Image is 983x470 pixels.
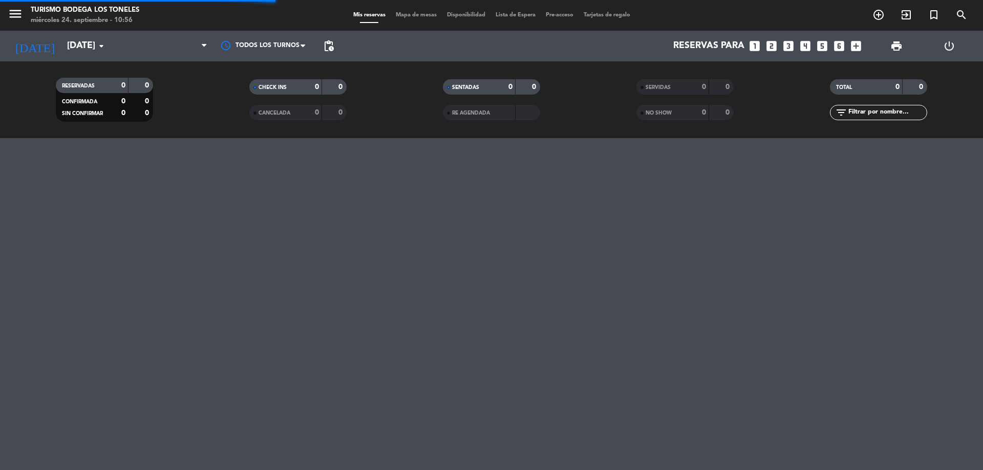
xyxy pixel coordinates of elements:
[943,40,955,52] i: power_settings_new
[121,82,125,89] strong: 0
[323,40,335,52] span: pending_actions
[646,85,671,90] span: SERVIDAS
[847,107,927,118] input: Filtrar por nombre...
[890,40,903,52] span: print
[452,110,490,116] span: RE AGENDADA
[872,9,885,21] i: add_circle_outline
[900,9,912,21] i: exit_to_app
[315,83,319,91] strong: 0
[259,110,290,116] span: CANCELADA
[315,109,319,116] strong: 0
[31,5,139,15] div: Turismo Bodega Los Toneles
[338,109,345,116] strong: 0
[832,39,846,53] i: looks_6
[121,98,125,105] strong: 0
[799,39,812,53] i: looks_4
[62,99,97,104] span: CONFIRMADA
[849,39,863,53] i: add_box
[259,85,287,90] span: CHECK INS
[835,106,847,119] i: filter_list
[532,83,538,91] strong: 0
[748,39,761,53] i: looks_one
[95,40,108,52] i: arrow_drop_down
[508,83,512,91] strong: 0
[338,83,345,91] strong: 0
[919,83,925,91] strong: 0
[928,9,940,21] i: turned_in_not
[452,85,479,90] span: SENTADAS
[145,98,151,105] strong: 0
[579,12,635,18] span: Tarjetas de regalo
[145,82,151,89] strong: 0
[8,6,23,25] button: menu
[816,39,829,53] i: looks_5
[895,83,900,91] strong: 0
[121,109,125,117] strong: 0
[702,109,706,116] strong: 0
[923,31,975,61] div: LOG OUT
[442,12,490,18] span: Disponibilidad
[391,12,442,18] span: Mapa de mesas
[765,39,778,53] i: looks_two
[62,111,103,116] span: SIN CONFIRMAR
[782,39,795,53] i: looks_3
[541,12,579,18] span: Pre-acceso
[490,12,541,18] span: Lista de Espera
[62,83,95,88] span: RESERVADAS
[673,41,744,51] span: Reservas para
[725,109,732,116] strong: 0
[8,35,62,57] i: [DATE]
[31,15,139,26] div: miércoles 24. septiembre - 10:56
[955,9,968,21] i: search
[145,109,151,117] strong: 0
[8,6,23,21] i: menu
[702,83,706,91] strong: 0
[646,110,672,116] span: NO SHOW
[836,85,852,90] span: TOTAL
[348,12,391,18] span: Mis reservas
[725,83,732,91] strong: 0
